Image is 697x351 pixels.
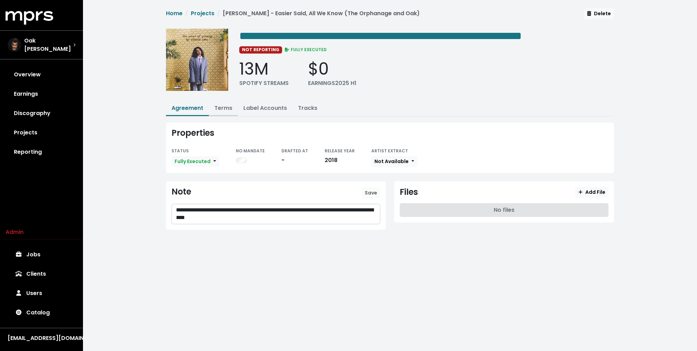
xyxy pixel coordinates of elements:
a: Label Accounts [243,104,287,112]
a: Terms [214,104,232,112]
div: Properties [171,128,608,138]
div: $0 [308,59,356,79]
span: FULLY EXECUTED [284,47,327,53]
a: Home [166,9,183,17]
div: Files [400,187,418,197]
nav: breadcrumb [166,9,420,23]
span: NOT REPORTING [239,46,282,53]
a: Jobs [6,245,77,264]
a: Users [6,284,77,303]
a: Projects [191,9,214,17]
span: Oak [PERSON_NAME] [24,37,73,53]
div: - [281,156,308,164]
a: Projects [6,123,77,142]
img: Album cover for this project [166,29,228,91]
img: The selected account / producer [8,38,21,52]
button: Not Available [371,156,417,167]
small: ARTIST EXTRACT [371,148,408,154]
a: mprs logo [6,13,53,21]
a: Clients [6,264,77,284]
small: DRAFTED AT [281,148,308,154]
span: Add File [578,189,605,196]
a: Tracks [298,104,317,112]
button: [EMAIL_ADDRESS][DOMAIN_NAME] [6,334,77,343]
span: Delete [587,10,611,17]
a: Catalog [6,303,77,322]
small: RELEASE YEAR [325,148,355,154]
a: Reporting [6,142,77,162]
div: No files [400,203,608,217]
button: Add File [575,187,608,198]
div: SPOTIFY STREAMS [239,79,289,87]
a: Overview [6,65,77,84]
a: Discography [6,104,77,123]
a: Agreement [171,104,203,112]
div: 2018 [325,156,355,164]
li: [PERSON_NAME] - Easier Said, All We Know (The Orphanage and Oak) [214,9,420,18]
button: Fully Executed [171,156,219,167]
span: Edit value [239,30,522,41]
div: [EMAIL_ADDRESS][DOMAIN_NAME] [8,334,75,342]
small: NO MANDATE [236,148,265,154]
button: Delete [584,8,614,19]
small: STATUS [171,148,189,154]
a: Earnings [6,84,77,104]
div: Note [171,187,191,197]
div: 13M [239,59,289,79]
span: Fully Executed [175,158,211,165]
div: EARNINGS 2025 H1 [308,79,356,87]
span: Not Available [374,158,409,165]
